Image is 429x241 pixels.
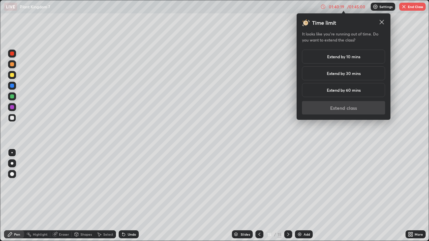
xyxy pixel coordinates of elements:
p: Settings [379,5,392,8]
h5: Extend by 30 mins [327,70,361,76]
div: Shapes [80,233,92,236]
div: Highlight [33,233,48,236]
div: 01:40:19 [327,5,346,9]
div: Pen [14,233,20,236]
img: end-class-cross [401,4,407,9]
h3: Time limit [312,19,336,27]
div: Slides [241,233,250,236]
div: Add [304,233,310,236]
img: add-slide-button [297,232,302,237]
div: / [274,232,276,236]
div: Undo [128,233,136,236]
div: More [415,233,423,236]
h5: Extend by 60 mins [327,87,361,93]
p: LIVE [6,4,15,9]
p: Plant Kingdom 7 [20,4,50,9]
div: Eraser [59,233,69,236]
div: Select [103,233,113,236]
h5: Extend by 10 mins [327,54,360,60]
h5: It looks like you’re running out of time. Do you want to extend the class? [302,31,385,43]
div: / 01:45:00 [346,5,367,9]
div: 15 [266,232,273,236]
img: class-settings-icons [373,4,378,9]
div: 15 [278,231,282,237]
button: End Class [399,3,426,11]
